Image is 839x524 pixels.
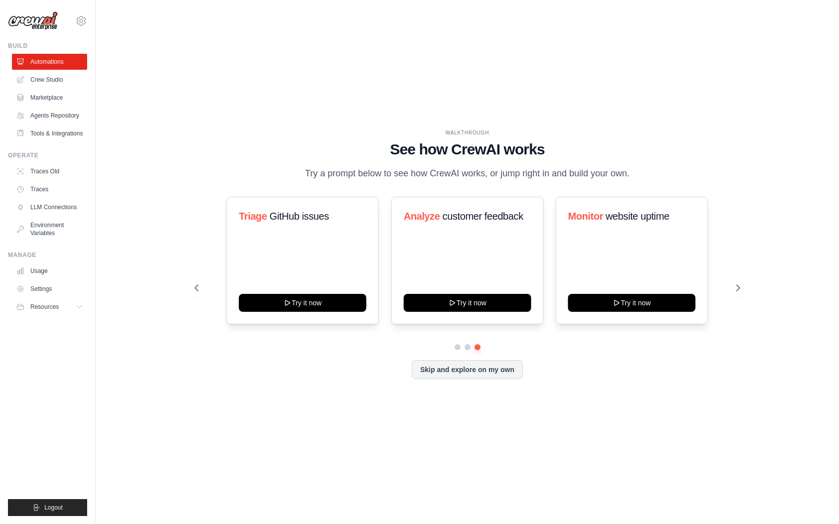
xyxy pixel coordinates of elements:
a: Tools & Integrations [12,126,87,141]
a: LLM Connections [12,199,87,215]
button: Logout [8,499,87,516]
a: Traces Old [12,163,87,179]
button: Skip and explore on my own [412,360,523,379]
button: Try it now [239,294,366,312]
span: Resources [30,303,59,311]
iframe: Chat Widget [789,476,839,524]
h1: See how CrewAI works [195,140,740,158]
span: GitHub issues [270,211,329,222]
a: Automations [12,54,87,70]
a: Usage [12,263,87,279]
a: Settings [12,281,87,297]
button: Try it now [403,294,531,312]
div: Manage [8,251,87,259]
span: Triage [239,211,267,222]
div: WALKTHROUGH [195,129,740,136]
a: Marketplace [12,90,87,106]
div: Build [8,42,87,50]
button: Try it now [568,294,696,312]
a: Traces [12,181,87,197]
button: Resources [12,299,87,315]
span: customer feedback [442,211,523,222]
img: Logo [8,11,58,30]
a: Crew Studio [12,72,87,88]
span: website uptime [605,211,669,222]
a: Agents Repository [12,108,87,124]
p: Try a prompt below to see how CrewAI works, or jump right in and build your own. [300,166,635,181]
span: Logout [44,504,63,512]
span: Analyze [403,211,440,222]
span: Monitor [568,211,603,222]
div: Operate [8,151,87,159]
a: Environment Variables [12,217,87,241]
